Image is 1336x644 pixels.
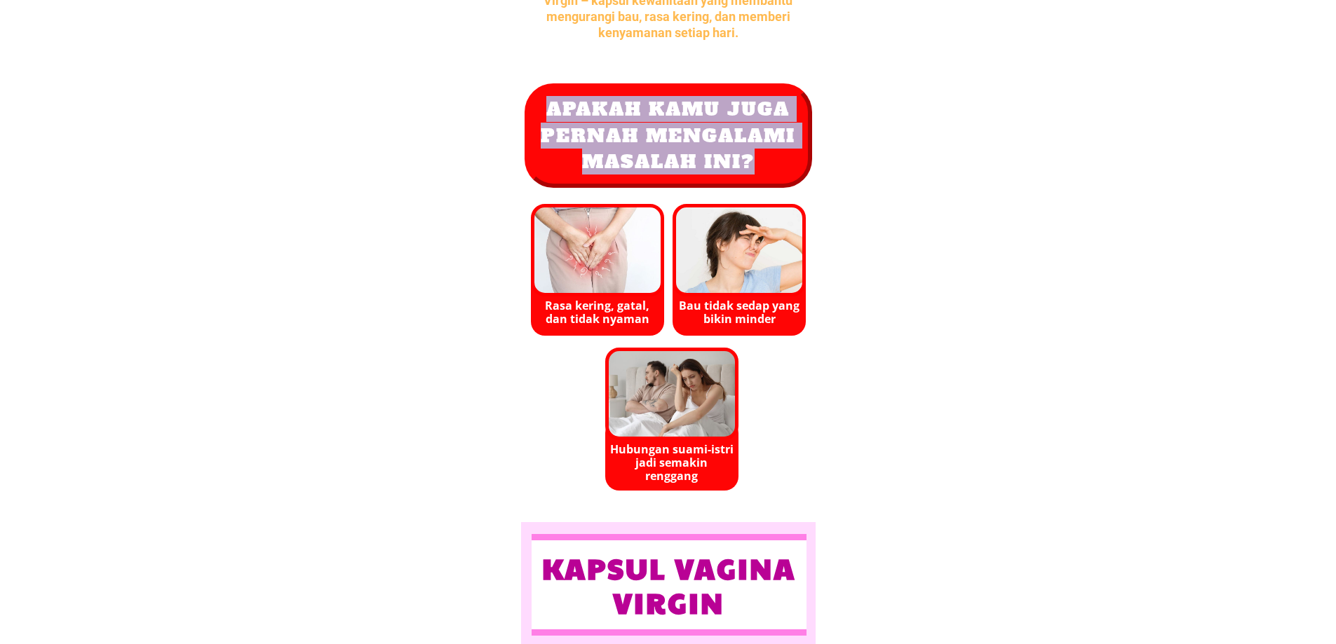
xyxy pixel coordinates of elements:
h2: Hubungan suami-istri jadi semakin renggang [609,443,734,497]
h2: Bau tidak sedap yang bikin minder [677,299,802,326]
h3: Kapsul vagina virgin [532,551,806,619]
h2: Rasa kering, gatal, dan tidak nyaman [535,299,660,326]
h1: Apakah kamu juga pernah mengalami masalah ini? [535,96,801,174]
